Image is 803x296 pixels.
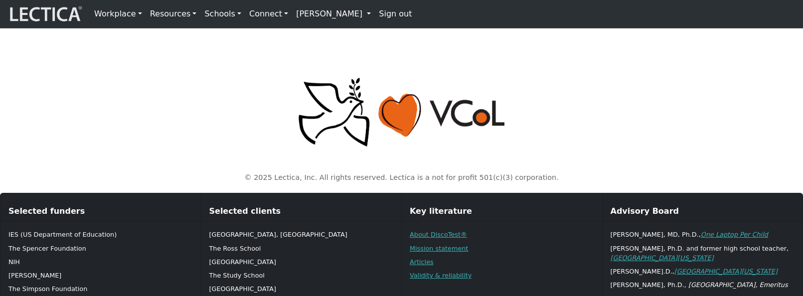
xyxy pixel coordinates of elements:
p: IES (US Department of Education) [8,230,193,239]
a: Validity & reliability [410,272,472,279]
p: The Study School [209,271,394,280]
p: © 2025 Lectica, Inc. All rights reserved. Lectica is a not for profit 501(c)(3) corporation. [79,172,725,183]
a: [GEOGRAPHIC_DATA][US_STATE] [611,254,714,262]
em: , [GEOGRAPHIC_DATA], Emeritus [684,281,788,289]
p: [GEOGRAPHIC_DATA] [209,284,394,294]
p: [PERSON_NAME], Ph.D. and former high school teacher, [611,244,795,263]
a: Schools [200,4,245,24]
div: Advisory Board [603,201,803,222]
a: One Laptop Per Child [701,231,768,238]
p: The Ross School [209,244,394,253]
p: The Simpson Foundation [8,284,193,294]
p: NIH [8,257,193,267]
a: Connect [245,4,292,24]
a: Resources [146,4,201,24]
a: [PERSON_NAME] [292,4,375,24]
p: [GEOGRAPHIC_DATA] [209,257,394,267]
a: About DiscoTest® [410,231,467,238]
div: Selected clients [201,201,402,222]
a: Articles [410,258,434,266]
div: Selected funders [0,201,201,222]
a: Sign out [375,4,416,24]
img: lecticalive [7,4,82,23]
a: [GEOGRAPHIC_DATA][US_STATE] [674,268,778,275]
div: Key literature [402,201,602,222]
a: Mission statement [410,245,468,252]
p: The Spencer Foundation [8,244,193,253]
a: Workplace [90,4,146,24]
img: Peace, love, VCoL [295,76,508,148]
p: [GEOGRAPHIC_DATA], [GEOGRAPHIC_DATA] [209,230,394,239]
p: [PERSON_NAME] [8,271,193,280]
p: [PERSON_NAME], MD, Ph.D., [611,230,795,239]
p: [PERSON_NAME].D., [611,267,795,276]
p: [PERSON_NAME], Ph.D. [611,280,795,290]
